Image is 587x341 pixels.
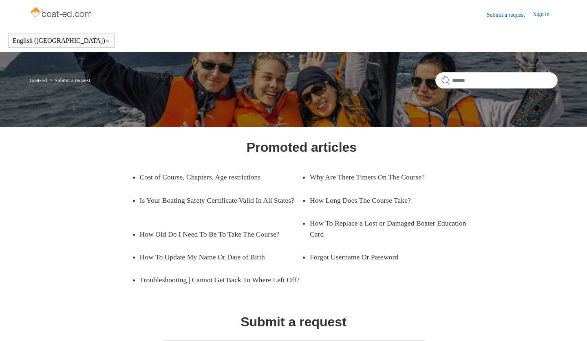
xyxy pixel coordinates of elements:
a: Boat-Ed [29,77,47,83]
a: Submit a request [487,11,533,19]
a: How To Update My Name Or Date of Birth [140,246,289,268]
button: English ([GEOGRAPHIC_DATA]) [13,37,110,44]
a: Sign in [533,10,558,20]
a: Cost of Course, Chapters, Age restrictions [140,166,289,188]
li: Boat-Ed [29,77,49,83]
a: How Old Do I Need To Be To Take The Course? [140,223,289,246]
div: Live chat [560,314,581,335]
a: Forgot Username Or Password [310,246,459,268]
li: Submit a request [49,77,90,83]
h1: Submit a request [241,312,346,332]
a: Why Are There Timers On The Course? [310,166,459,188]
h1: Promoted articles [247,137,357,157]
a: How To Replace a Lost or Damaged Boater Education Card [310,212,472,246]
a: How Long Does The Course Take? [310,189,459,212]
input: Search [435,72,558,89]
a: Troubleshooting | Cannot Get Back To Where Left Off? [140,268,302,291]
a: Is Your Boating Safety Certificate Valid In All States? [140,189,302,212]
img: Boat-Ed Help Center home page [29,5,94,21]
